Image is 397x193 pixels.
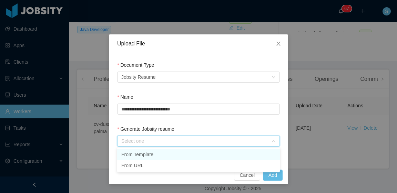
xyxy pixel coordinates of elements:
label: Document Type [117,62,154,68]
i: icon: down [272,139,276,144]
li: From URL [117,160,280,171]
div: Upload File [117,40,280,47]
div: Jobsity Resume [121,72,156,82]
button: Cancel [234,170,260,181]
div: Select one [121,138,268,144]
button: Add [263,170,283,181]
label: Generate Jobsity resume [117,126,174,132]
li: From Template [117,149,280,160]
i: icon: close [276,41,281,46]
input: Name [117,104,280,115]
button: Close [269,34,288,54]
i: icon: down [272,75,276,80]
label: Name [117,94,133,100]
